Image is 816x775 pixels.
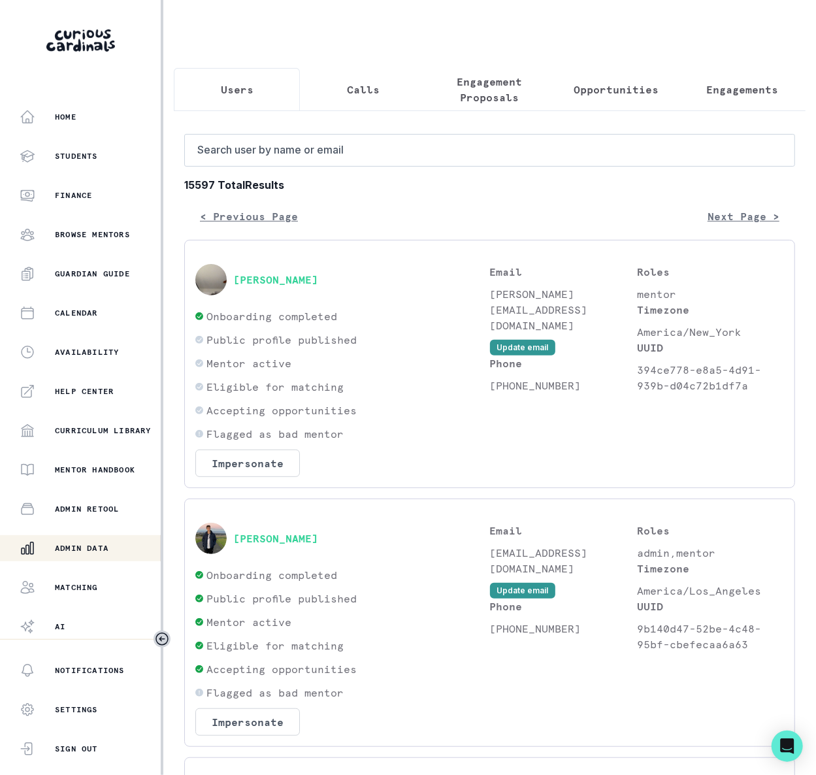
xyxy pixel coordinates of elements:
[206,567,337,583] p: Onboarding completed
[55,665,125,676] p: Notifications
[195,708,300,736] button: Impersonate
[637,264,784,280] p: Roles
[206,661,357,677] p: Accepting opportunities
[772,731,803,762] div: Open Intercom Messenger
[706,82,778,97] p: Engagements
[206,379,344,395] p: Eligible for matching
[347,82,380,97] p: Calls
[195,450,300,477] button: Impersonate
[221,82,253,97] p: Users
[55,112,76,122] p: Home
[206,638,344,653] p: Eligible for matching
[46,29,115,52] img: Curious Cardinals Logo
[490,286,637,333] p: [PERSON_NAME][EMAIL_ADDRESS][DOMAIN_NAME]
[233,273,318,286] button: [PERSON_NAME]
[55,386,114,397] p: Help Center
[637,583,784,599] p: America/Los_Angeles
[55,151,98,161] p: Students
[55,308,98,318] p: Calendar
[206,685,344,701] p: Flagged as bad mentor
[55,621,65,632] p: AI
[55,744,98,754] p: Sign Out
[55,704,98,715] p: Settings
[637,599,784,614] p: UUID
[637,362,784,393] p: 394ce778-e8a5-4d91-939b-d04c72b1df7a
[574,82,659,97] p: Opportunities
[55,543,108,553] p: Admin Data
[55,229,130,240] p: Browse Mentors
[55,582,98,593] p: Matching
[184,203,314,229] button: < Previous Page
[55,269,130,279] p: Guardian Guide
[490,355,637,371] p: Phone
[55,425,152,436] p: Curriculum Library
[692,203,795,229] button: Next Page >
[438,74,542,105] p: Engagement Proposals
[637,523,784,538] p: Roles
[233,532,318,545] button: [PERSON_NAME]
[637,286,784,302] p: mentor
[490,523,637,538] p: Email
[55,465,135,475] p: Mentor Handbook
[206,614,291,630] p: Mentor active
[637,561,784,576] p: Timezone
[206,426,344,442] p: Flagged as bad mentor
[637,340,784,355] p: UUID
[55,504,119,514] p: Admin Retool
[637,302,784,318] p: Timezone
[55,347,119,357] p: Availability
[154,631,171,648] button: Toggle sidebar
[490,378,637,393] p: [PHONE_NUMBER]
[206,591,357,606] p: Public profile published
[637,621,784,652] p: 9b140d47-52be-4c48-95bf-cbefecaa6a63
[637,324,784,340] p: America/New_York
[490,583,555,599] button: Update email
[184,177,795,193] b: 15597 Total Results
[490,545,637,576] p: [EMAIL_ADDRESS][DOMAIN_NAME]
[637,545,784,561] p: admin,mentor
[206,355,291,371] p: Mentor active
[206,403,357,418] p: Accepting opportunities
[55,190,92,201] p: Finance
[206,308,337,324] p: Onboarding completed
[490,264,637,280] p: Email
[490,599,637,614] p: Phone
[206,332,357,348] p: Public profile published
[490,621,637,636] p: [PHONE_NUMBER]
[490,340,555,355] button: Update email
